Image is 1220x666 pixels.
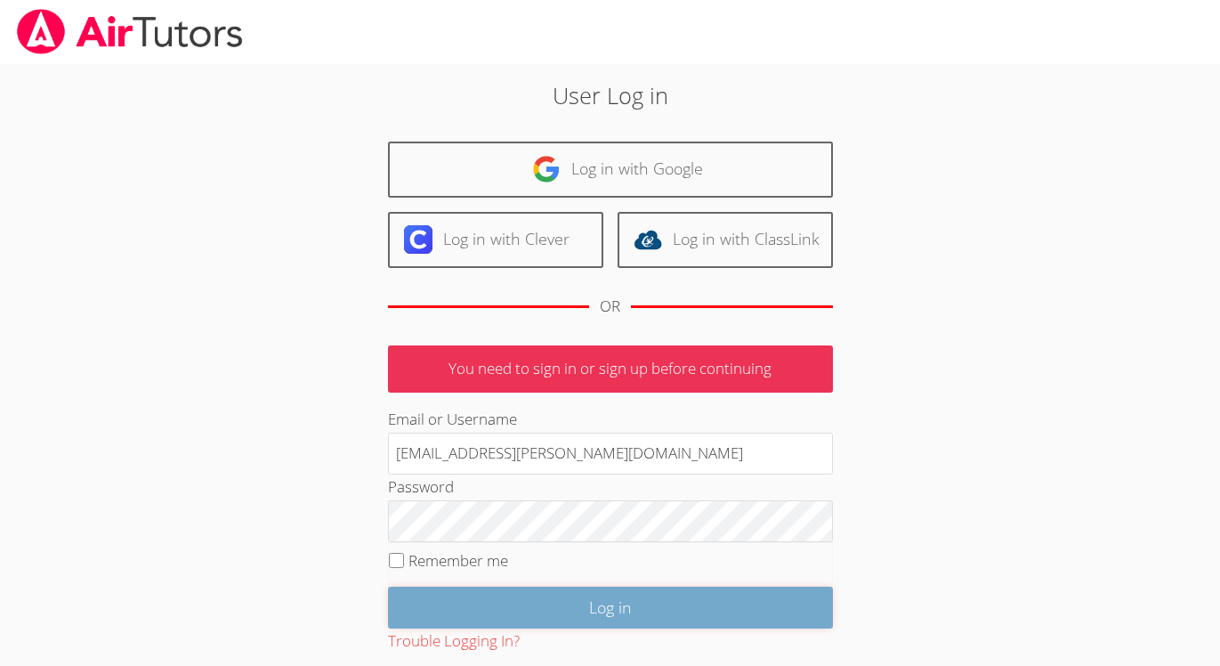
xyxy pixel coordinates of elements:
[388,476,454,497] label: Password
[388,212,603,268] a: Log in with Clever
[388,142,833,198] a: Log in with Google
[600,294,620,320] div: OR
[408,550,508,571] label: Remember me
[618,212,833,268] a: Log in with ClassLink
[388,629,520,654] button: Trouble Logging In?
[388,345,833,393] p: You need to sign in or sign up before continuing
[388,409,517,429] label: Email or Username
[532,155,561,183] img: google-logo-50288ca7cdecda66e5e0955fdab243c47b7ad437acaf1139b6f446037453330a.svg
[634,225,662,254] img: classlink-logo-d6bb404cc1216ec64c9a2012d9dc4662098be43eaf13dc465df04b49fa7ab582.svg
[15,9,245,54] img: airtutors_banner-c4298cdbf04f3fff15de1276eac7730deb9818008684d7c2e4769d2f7ddbe033.png
[280,78,939,112] h2: User Log in
[388,587,833,629] input: Log in
[404,225,432,254] img: clever-logo-6eab21bc6e7a338710f1a6ff85c0baf02591cd810cc4098c63d3a4b26e2feb20.svg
